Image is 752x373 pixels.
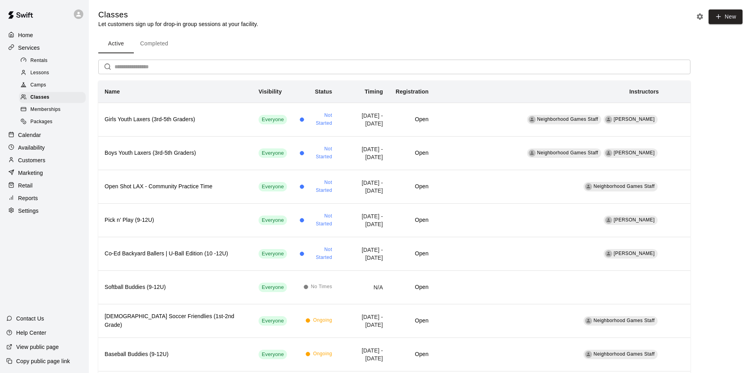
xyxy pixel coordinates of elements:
[18,156,45,164] p: Customers
[396,350,428,359] h6: Open
[6,142,83,154] a: Availability
[259,316,287,326] div: This service is visible to all of your customers
[259,116,287,124] span: Everyone
[6,180,83,191] a: Retail
[307,112,332,127] span: Not Started
[338,170,389,203] td: [DATE] - [DATE]
[259,148,287,158] div: This service is visible to all of your customers
[98,34,134,53] button: Active
[19,92,86,103] div: Classes
[6,29,83,41] a: Home
[259,250,287,258] span: Everyone
[585,317,592,324] div: Neighborhood Games Staff
[19,80,86,91] div: Camps
[313,350,332,358] span: Ongoing
[19,104,86,115] div: Memberships
[105,149,246,157] h6: Boys Youth Laxers (3rd-5th Graders)
[259,284,287,291] span: Everyone
[18,207,39,215] p: Settings
[537,116,598,122] span: Neighborhood Games Staff
[18,194,38,202] p: Reports
[338,270,389,304] td: N/A
[98,9,258,20] h5: Classes
[105,115,246,124] h6: Girls Youth Laxers (3rd-5th Graders)
[585,351,592,358] div: Neighborhood Games Staff
[30,57,48,65] span: Rentals
[529,116,536,123] div: Neighborhood Games Staff
[529,150,536,157] div: Neighborhood Games Staff
[18,31,33,39] p: Home
[396,115,428,124] h6: Open
[259,88,282,95] b: Visibility
[18,44,40,52] p: Services
[105,283,246,292] h6: Softball Buddies (9-12U)
[19,116,86,127] div: Packages
[396,317,428,325] h6: Open
[614,217,655,223] span: [PERSON_NAME]
[614,251,655,256] span: [PERSON_NAME]
[585,183,592,190] div: Neighborhood Games Staff
[105,182,246,191] h6: Open Shot LAX - Community Practice Time
[396,216,428,225] h6: Open
[396,88,428,95] b: Registration
[259,115,287,124] div: This service is visible to all of your customers
[19,55,86,66] div: Rentals
[30,94,49,101] span: Classes
[30,106,60,114] span: Memberships
[338,304,389,337] td: [DATE] - [DATE]
[259,249,287,259] div: This service is visible to all of your customers
[259,283,287,292] div: This service is visible to all of your customers
[307,246,332,262] span: Not Started
[105,216,246,225] h6: Pick n’ Play (9-12U)
[605,116,612,123] div: Jeffrey Batis
[16,315,44,322] p: Contact Us
[259,182,287,191] div: This service is visible to all of your customers
[18,182,33,189] p: Retail
[338,203,389,237] td: [DATE] - [DATE]
[594,184,655,189] span: Neighborhood Games Staff
[18,131,41,139] p: Calendar
[105,350,246,359] h6: Baseball Buddies (9-12U)
[19,67,86,79] div: Lessons
[605,250,612,257] div: Colin Foehl
[30,69,49,77] span: Lessons
[259,150,287,157] span: Everyone
[6,192,83,204] a: Reports
[18,144,45,152] p: Availability
[259,351,287,358] span: Everyone
[594,351,655,357] span: Neighborhood Games Staff
[311,283,332,291] span: No Times
[396,283,428,292] h6: Open
[98,20,258,28] p: Let customers sign up for drop-in group sessions at your facility.
[709,9,743,24] button: New
[6,129,83,141] div: Calendar
[105,312,246,330] h6: [DEMOGRAPHIC_DATA] Soccer Friendlies (1st-2nd Grade)
[605,150,612,157] div: Jeffrey Batis
[338,136,389,170] td: [DATE] - [DATE]
[134,34,174,53] button: Completed
[594,318,655,323] span: Neighborhood Games Staff
[629,88,659,95] b: Instructors
[307,212,332,228] span: Not Started
[605,217,612,224] div: Candice Hofmann
[259,317,287,325] span: Everyone
[338,103,389,136] td: [DATE] - [DATE]
[307,145,332,161] span: Not Started
[19,116,89,128] a: Packages
[105,249,246,258] h6: Co-Ed Backyard Ballers | U-Ball Edition (10 -12U)
[105,88,120,95] b: Name
[16,357,70,365] p: Copy public page link
[338,237,389,270] td: [DATE] - [DATE]
[6,154,83,166] div: Customers
[19,104,89,116] a: Memberships
[307,179,332,195] span: Not Started
[6,167,83,179] a: Marketing
[6,205,83,217] a: Settings
[537,150,598,156] span: Neighborhood Games Staff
